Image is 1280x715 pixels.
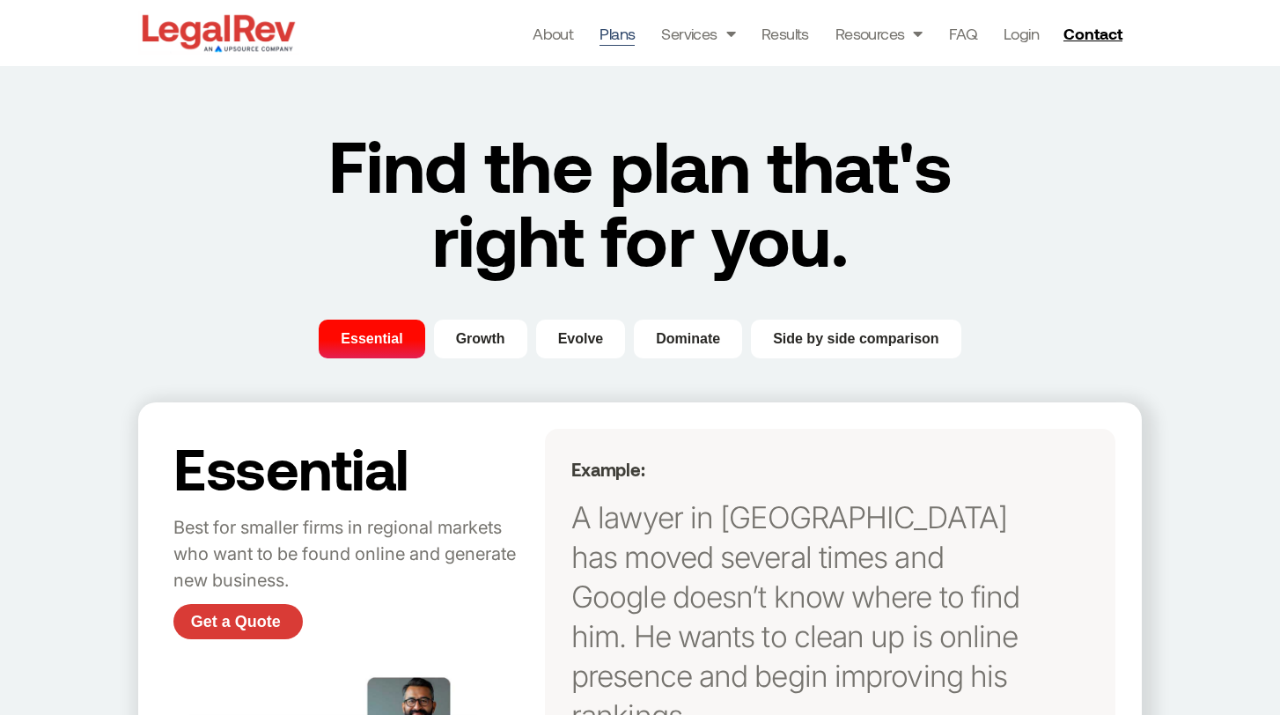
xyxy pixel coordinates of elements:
[173,515,536,594] p: Best for smaller firms in regional markets who want to be found online and generate new business.
[456,328,505,350] span: Growth
[341,328,402,350] span: Essential
[1063,26,1122,41] span: Contact
[173,604,303,639] a: Get a Quote
[761,21,809,46] a: Results
[773,328,939,350] span: Side by side comparison
[191,614,281,630] span: Get a Quote
[571,459,1035,480] h5: Example:
[289,128,991,276] h2: Find the plan that's right for you.
[600,21,635,46] a: Plans
[661,21,735,46] a: Services
[533,21,573,46] a: About
[173,438,536,498] h2: Essential
[656,328,720,350] span: Dominate
[949,21,977,46] a: FAQ
[1004,21,1039,46] a: Login
[1056,19,1134,48] a: Contact
[533,21,1039,46] nav: Menu
[835,21,923,46] a: Resources
[558,328,604,350] span: Evolve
